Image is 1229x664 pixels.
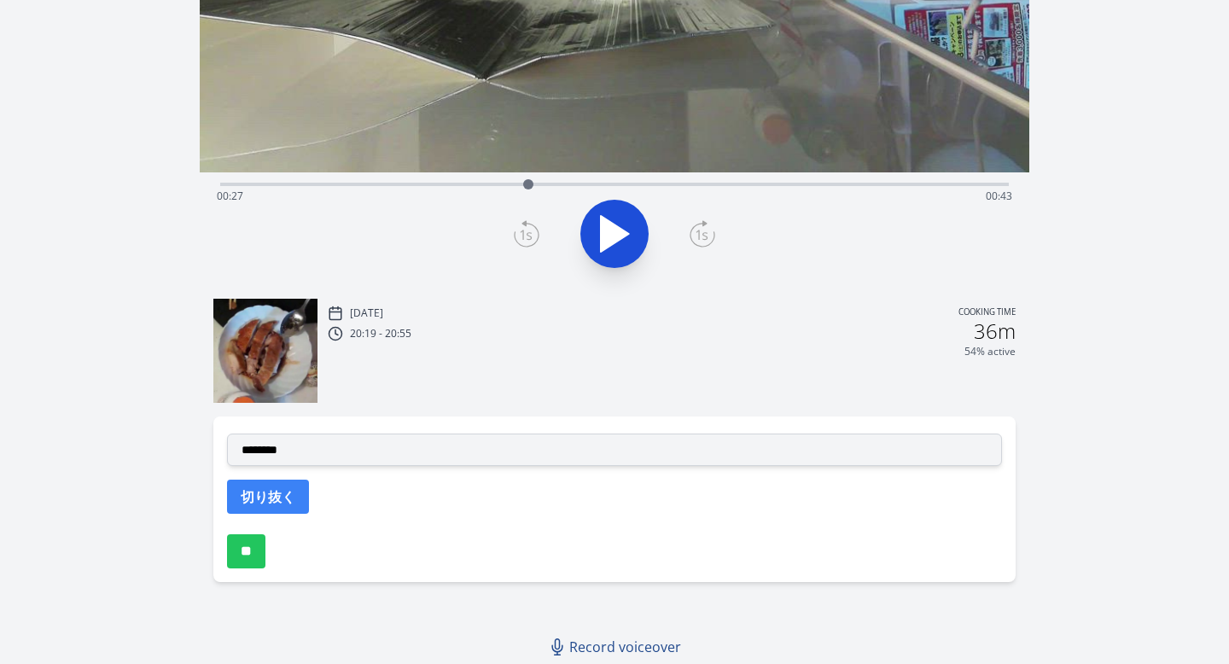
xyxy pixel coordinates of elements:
a: Record voiceover [542,630,691,664]
img: 250907112010_thumb.jpeg [213,299,317,403]
h2: 36m [974,321,1016,341]
span: 00:43 [986,189,1012,203]
p: 54% active [964,345,1016,358]
p: Cooking time [958,306,1016,321]
button: 切り抜く [227,480,309,514]
p: 20:19 - 20:55 [350,327,411,341]
p: [DATE] [350,306,383,320]
span: 00:27 [217,189,243,203]
span: Record voiceover [569,637,681,657]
